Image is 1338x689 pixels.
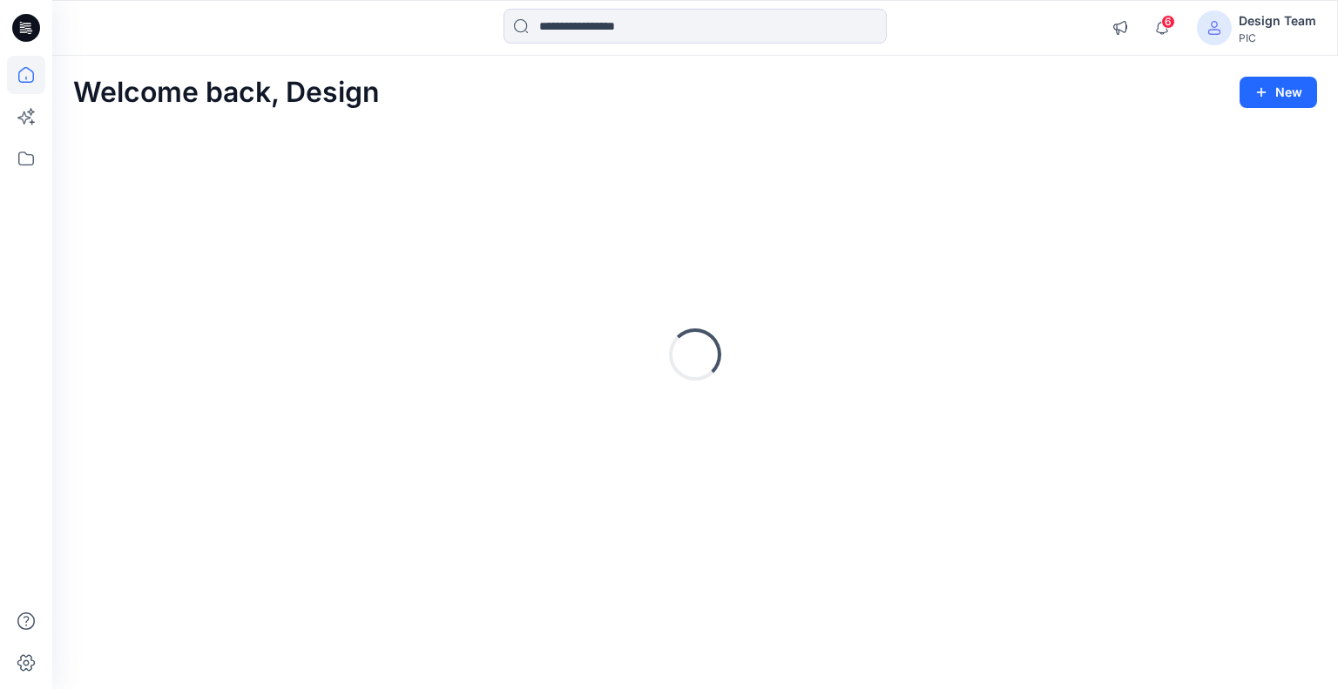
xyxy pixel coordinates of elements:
[1161,15,1175,29] span: 6
[1207,21,1221,35] svg: avatar
[1240,77,1317,108] button: New
[73,77,380,109] h2: Welcome back, Design
[1239,31,1316,44] div: PIC
[1239,10,1316,31] div: Design Team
